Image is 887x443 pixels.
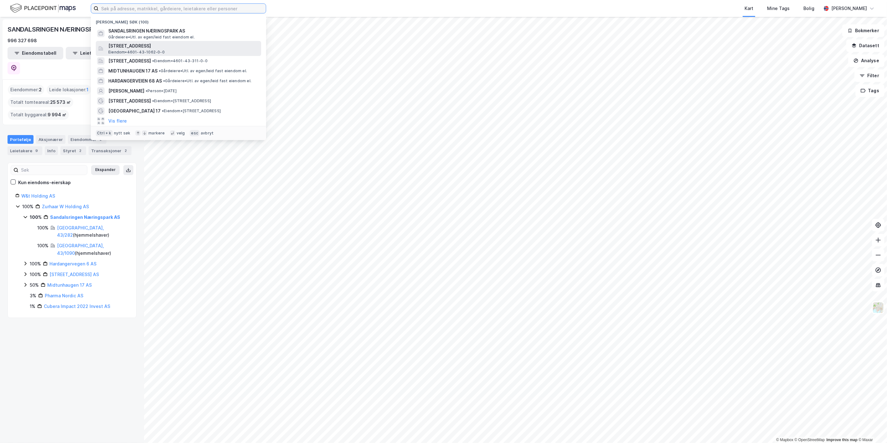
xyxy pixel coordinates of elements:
[872,302,884,314] img: Z
[108,67,157,75] span: MIDTUNHAUGEN 17 AS
[152,58,154,63] span: •
[803,5,814,12] div: Bolig
[108,107,161,115] span: [GEOGRAPHIC_DATA] 17
[57,243,104,256] a: [GEOGRAPHIC_DATA], 43/1090
[96,130,113,136] div: Ctrl + k
[108,97,151,105] span: [STREET_ADDRESS]
[152,58,208,63] span: Eiendom • 4601-43-311-0-0
[91,165,120,175] button: Ekspander
[30,292,36,300] div: 3%
[86,86,89,93] span: 1
[22,203,34,210] div: 100%
[77,148,84,154] div: 2
[114,131,131,136] div: nytt søk
[47,85,91,95] div: Leide lokasjoner :
[177,131,185,136] div: velg
[8,97,73,107] div: Totalt tomteareal :
[50,98,71,106] span: 25 573 ㎡
[47,282,92,288] a: Midtunhaugen 17 AS
[37,242,49,249] div: 100%
[10,3,76,14] img: logo.f888ab2527a4732fd821a326f86c7f29.svg
[159,68,247,73] span: Gårdeiere • Utl. av egen/leid fast eiendom el.
[848,54,884,67] button: Analyse
[30,214,42,221] div: 100%
[57,242,129,257] div: ( hjemmelshaver )
[146,88,177,93] span: Person • [DATE]
[123,148,129,154] div: 2
[68,135,106,144] div: Eiendommer
[49,261,96,266] a: Hardangervegen 6 AS
[108,42,259,50] span: [STREET_ADDRESS]
[45,146,58,155] div: Info
[89,146,132,155] div: Transaksjoner
[162,108,221,113] span: Eiendom • [STREET_ADDRESS]
[108,27,259,35] span: SANDALSRINGEN NÆRINGSPARK AS
[91,15,266,26] div: [PERSON_NAME] søk (100)
[148,131,165,136] div: markere
[36,135,65,144] div: Aksjonærer
[8,85,44,95] div: Eiendommer :
[846,39,884,52] button: Datasett
[190,130,199,136] div: esc
[108,77,162,85] span: HARDANGERVEIEN 68 AS
[159,68,161,73] span: •
[108,57,151,65] span: [STREET_ADDRESS]
[34,148,40,154] div: 9
[57,225,104,238] a: [GEOGRAPHIC_DATA], 43/282
[767,5,790,12] div: Mine Tags
[99,4,266,13] input: Søk på adresse, matrikkel, gårdeiere, leietakere eller personer
[8,37,37,44] div: 996 327 698
[745,5,753,12] div: Kart
[108,50,165,55] span: Eiendom • 4601-43-1062-0-0
[163,78,165,83] span: •
[201,131,214,136] div: avbryt
[48,111,66,118] span: 9 994 ㎡
[162,108,164,113] span: •
[18,179,71,186] div: Kun eiendoms-eierskap
[152,98,154,103] span: •
[108,35,195,40] span: Gårdeiere • Utl. av egen/leid fast eiendom el.
[8,135,34,144] div: Portefølje
[21,193,55,199] a: W&t Holding AS
[30,271,41,278] div: 100%
[831,5,867,12] div: [PERSON_NAME]
[146,88,147,93] span: •
[42,204,89,209] a: Zurhaar W Holding AS
[30,281,39,289] div: 50%
[108,87,144,95] span: [PERSON_NAME]
[37,224,49,232] div: 100%
[152,98,211,103] span: Eiendom • [STREET_ADDRESS]
[795,438,825,442] a: OpenStreetMap
[50,214,120,220] a: Sandalsringen Næringspark AS
[8,47,63,59] button: Eiendomstabell
[30,260,41,268] div: 100%
[18,165,87,175] input: Søk
[57,224,129,239] div: ( hjemmelshaver )
[44,304,110,309] a: Cubera Impact 2022 Invest AS
[827,438,858,442] a: Improve this map
[854,69,884,82] button: Filter
[108,117,127,125] button: Vis flere
[842,24,884,37] button: Bokmerker
[8,24,116,34] div: SANDALSRINGEN NÆRINGSPARK AS
[49,272,99,277] a: [STREET_ADDRESS] AS
[60,146,86,155] div: Styret
[856,413,887,443] iframe: Chat Widget
[163,78,251,83] span: Gårdeiere • Utl. av egen/leid fast eiendom el.
[30,303,35,310] div: 1%
[39,86,42,93] span: 2
[8,110,69,120] div: Totalt byggareal :
[8,146,42,155] div: Leietakere
[66,47,121,59] button: Leietakertabell
[776,438,793,442] a: Mapbox
[855,84,884,97] button: Tags
[45,293,83,298] a: Pharma Nordic AS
